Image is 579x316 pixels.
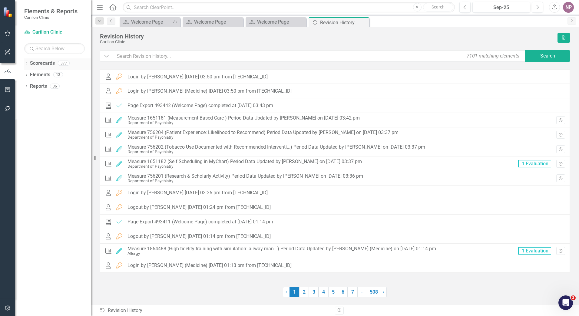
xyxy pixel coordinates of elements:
div: 36 [50,84,60,89]
div: Department of Psychiatry [127,135,399,140]
button: Sep-25 [472,2,530,13]
div: 377 [58,61,70,66]
div: Measure 1651181 (Measurement Based Care ) Period Data Updated by [PERSON_NAME] on [DATE] 03:42 pm [127,115,360,121]
div: Measure 1651182 (Self Scheduling in MyChart) Period Data Updated by [PERSON_NAME] on [DATE] 03:37 pm [127,159,362,164]
a: Carilion Clinic [24,29,85,36]
button: Search [525,50,570,62]
div: Page Export 493411 (Welcome Page) completed at [DATE] 01:14 pm [127,219,273,225]
div: 7101 matching elements [465,51,521,61]
div: Carilion Clinic [100,40,554,44]
a: 3 [309,287,319,297]
div: Welcome Page [194,18,242,26]
div: Login by [PERSON_NAME] [DATE] 03:50 pm from [TECHNICAL_ID] [127,74,268,80]
div: Measure 756201 (Research & Scholarly Activity) Period Data Updated by [PERSON_NAME] on [DATE] 03:... [127,173,363,179]
div: Revision History [320,19,368,26]
img: ClearPoint Strategy [3,7,14,18]
div: Revision History [100,33,554,40]
div: Department of Psychiatry [127,164,362,169]
input: Search ClearPoint... [123,2,455,13]
button: NP [563,2,574,13]
div: Department of Psychiatry [127,150,425,154]
small: Carilion Clinic [24,15,78,20]
div: Department of Psychiatry [127,179,363,183]
span: 1 [289,287,299,297]
span: 2 [571,295,576,300]
div: Revision History [99,307,330,314]
div: Welcome Page [131,18,171,26]
div: Login by [PERSON_NAME] (Medicine) [DATE] 03:50 pm from [TECHNICAL_ID] [127,88,292,94]
a: 6 [338,287,348,297]
div: Logout by [PERSON_NAME] [DATE] 01:14 pm from [TECHNICAL_ID] [127,234,271,239]
div: Measure 756204 (Patient Experience: Likelihood to Recommend) Period Data Updated by [PERSON_NAME]... [127,130,399,135]
span: Elements & Reports [24,8,78,15]
span: ‹ [286,289,287,295]
div: Measure 756202 (Tobacco Use Documented with Recommended Interventi...) Period Data Updated by [PE... [127,144,425,150]
a: 2 [299,287,309,297]
a: 7 [348,287,357,297]
div: Sep-25 [475,4,528,11]
a: 5 [328,287,338,297]
div: Department of Psychiatry [127,120,360,125]
span: 1 Evaluation [518,247,551,255]
div: Allergy [127,251,436,256]
input: Search Below... [24,43,85,54]
input: Search Revision History... [113,50,526,62]
a: Reports [30,83,47,90]
div: 13 [53,72,63,77]
a: 4 [319,287,328,297]
iframe: Intercom live chat [558,295,573,310]
a: Welcome Page [247,18,305,26]
div: Login by [PERSON_NAME] [DATE] 03:36 pm from [TECHNICAL_ID] [127,190,268,196]
div: Page Export 493442 (Welcome Page) completed at [DATE] 03:43 pm [127,103,273,108]
div: Login by [PERSON_NAME] (Medicine) [DATE] 01:13 pm from [TECHNICAL_ID] [127,263,292,268]
button: Search [423,3,453,12]
div: Measure 1864488 (High fidelity training with simulation: airway man...) Period Data Updated by [P... [127,246,436,252]
a: Welcome Page [184,18,242,26]
div: Welcome Page [257,18,305,26]
a: 508 [367,287,380,297]
div: Logout by [PERSON_NAME] [DATE] 01:24 pm from [TECHNICAL_ID] [127,205,271,210]
span: › [383,289,384,295]
a: Elements [30,71,50,78]
span: Search [432,5,445,9]
a: Scorecards [30,60,55,67]
span: 1 Evaluation [518,160,551,167]
a: Welcome Page [121,18,171,26]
